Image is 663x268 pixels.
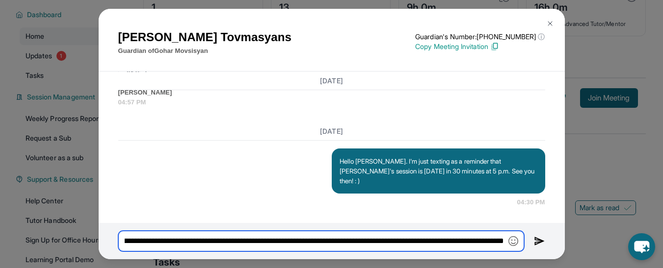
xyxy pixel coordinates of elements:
[546,20,554,27] img: Close Icon
[118,97,545,107] span: 04:57 PM
[415,32,545,42] p: Guardian's Number: [PHONE_NUMBER]
[490,42,499,51] img: Copy Icon
[118,126,545,136] h3: [DATE]
[538,32,545,42] span: ⓘ
[340,156,537,186] p: Hello [PERSON_NAME]. I'm just texting as a reminder that [PERSON_NAME]'s session is [DATE] in 30 ...
[415,42,545,51] p: Copy Meeting Invitation
[508,236,518,246] img: Emoji
[118,75,545,85] h3: [DATE]
[118,28,292,46] h1: [PERSON_NAME] Tovmasyans
[118,88,545,97] span: [PERSON_NAME]
[628,233,655,260] button: chat-button
[118,46,292,56] p: Guardian of Gohar Movsisyan
[534,235,545,247] img: Send icon
[517,197,545,207] span: 04:30 PM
